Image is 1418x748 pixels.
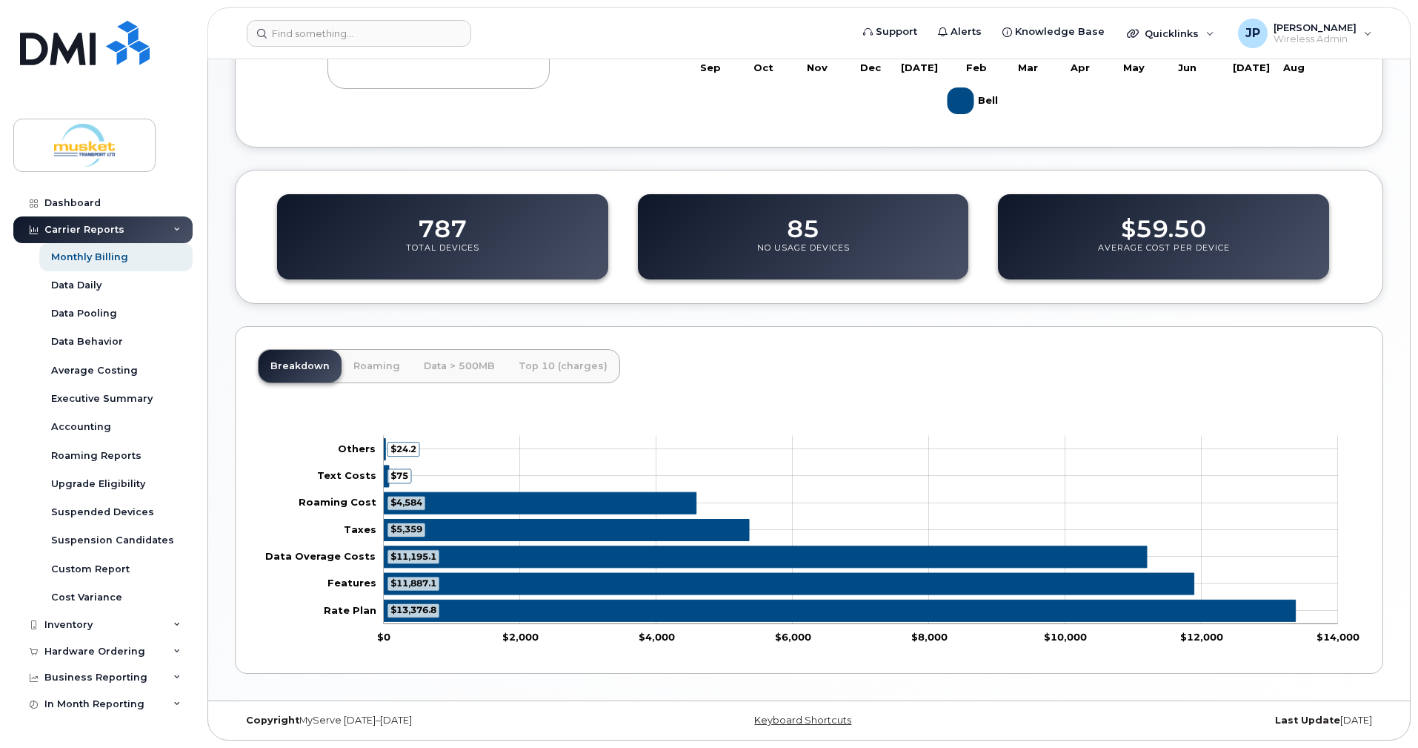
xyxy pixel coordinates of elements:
[853,17,928,47] a: Support
[502,630,539,642] tspan: $2,000
[1317,630,1359,642] tspan: $14,000
[1282,61,1305,73] tspan: Aug
[418,201,467,242] dd: 787
[247,20,471,47] input: Find something...
[928,17,992,47] a: Alerts
[807,61,828,73] tspan: Nov
[235,715,618,727] div: MyServe [DATE]–[DATE]
[412,350,507,383] a: Data > 500MB
[390,469,408,480] tspan: $75
[775,630,811,642] tspan: $6,000
[390,577,436,589] tspan: $11,887.1
[1275,715,1340,726] strong: Last Update
[384,438,1296,621] g: Series
[876,24,917,39] span: Support
[1180,630,1223,642] tspan: $12,000
[901,61,938,73] tspan: [DATE]
[911,630,948,642] tspan: $8,000
[754,715,851,726] a: Keyboard Shortcuts
[753,61,773,73] tspan: Oct
[948,82,1002,120] g: Bell
[951,24,982,39] span: Alerts
[265,435,1359,642] g: Chart
[246,715,299,726] strong: Copyright
[1233,61,1270,73] tspan: [DATE]
[324,603,376,615] tspan: Rate Plan
[1121,201,1206,242] dd: $59.50
[948,82,1002,120] g: Legend
[344,523,376,534] tspan: Taxes
[700,61,721,73] tspan: Sep
[507,350,619,383] a: Top 10 (charges)
[377,630,390,642] tspan: $0
[1018,61,1038,73] tspan: Mar
[1274,33,1357,45] span: Wireless Admin
[1274,21,1357,33] span: [PERSON_NAME]
[390,523,422,534] tspan: $5,359
[639,630,675,642] tspan: $4,000
[1044,630,1087,642] tspan: $10,000
[966,61,987,73] tspan: Feb
[757,242,850,269] p: No Usage Devices
[259,350,342,383] a: Breakdown
[327,577,376,589] tspan: Features
[1070,61,1090,73] tspan: Apr
[390,604,436,615] tspan: $13,376.8
[390,497,422,508] tspan: $4,584
[860,61,882,73] tspan: Dec
[664,47,677,59] tspan: $0
[338,442,376,454] tspan: Others
[1098,242,1230,269] p: Average Cost Per Device
[299,496,376,508] tspan: Roaming Cost
[390,550,436,561] tspan: $11,195.1
[1123,61,1145,73] tspan: May
[406,242,479,269] p: Total Devices
[1228,19,1382,48] div: Josh Potts
[342,350,412,383] a: Roaming
[992,17,1115,47] a: Knowledge Base
[317,469,376,481] tspan: Text Costs
[1116,19,1225,48] div: Quicklinks
[265,549,376,561] tspan: Data Overage Costs
[1145,27,1199,39] span: Quicklinks
[1178,61,1196,73] tspan: Jun
[340,46,537,73] p: Roaming Charges
[1245,24,1260,42] span: JP
[787,201,819,242] dd: 85
[390,443,416,454] tspan: $24.2
[1000,715,1383,727] div: [DATE]
[1015,24,1105,39] span: Knowledge Base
